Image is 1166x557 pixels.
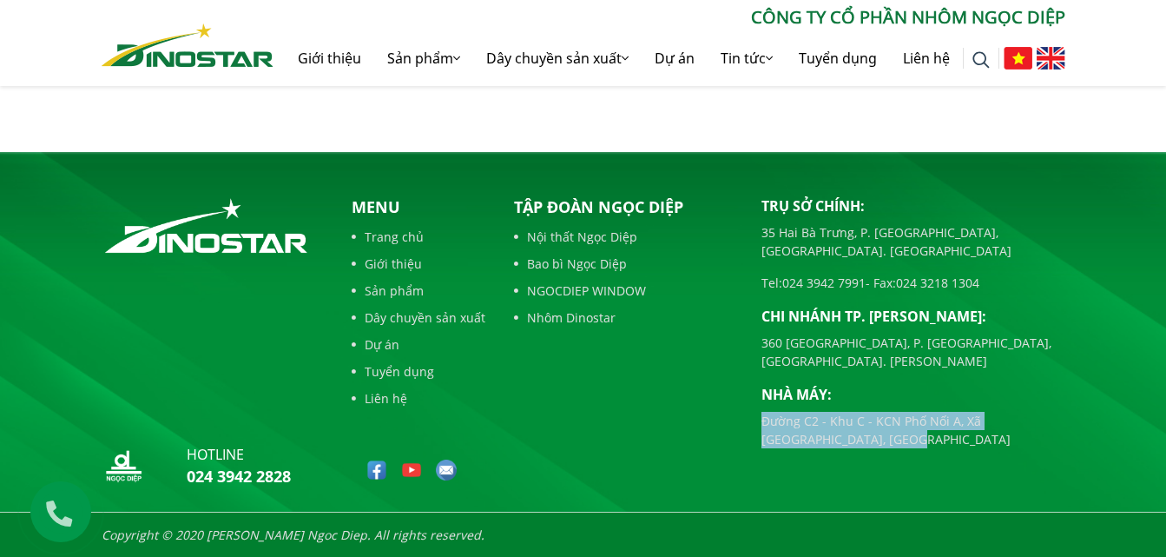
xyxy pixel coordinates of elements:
p: Trụ sở chính: [761,196,1065,216]
a: Trang chủ [352,228,485,246]
a: Nhôm Dinostar [514,308,735,327]
a: Tuyển dụng [352,362,485,381]
a: Tuyển dụng [786,30,890,86]
img: search [972,51,990,69]
a: 024 3942 2828 [187,466,291,487]
a: Giới thiệu [285,30,374,86]
p: Menu [352,196,485,219]
a: NGOCDIEP WINDOW [514,282,735,300]
p: hotline [187,444,291,465]
p: Chi nhánh TP. [PERSON_NAME]: [761,306,1065,327]
img: Nhôm Dinostar [102,23,273,67]
a: 024 3942 7991 [782,275,866,291]
p: Nhà máy: [761,384,1065,405]
a: Dự án [352,335,485,354]
a: Giới thiệu [352,255,485,273]
a: Tin tức [708,30,786,86]
p: Đường C2 - Khu C - KCN Phố Nối A, Xã [GEOGRAPHIC_DATA], [GEOGRAPHIC_DATA] [761,412,1065,448]
img: English [1037,47,1065,70]
a: Liên hệ [352,389,485,408]
p: Tel: - Fax: [761,274,1065,292]
a: Dự án [642,30,708,86]
p: Tập đoàn Ngọc Diệp [514,196,735,219]
a: 024 3218 1304 [896,275,979,291]
a: Dây chuyền sản xuất [473,30,642,86]
a: Dây chuyền sản xuất [352,308,485,327]
a: Sản phẩm [352,282,485,300]
img: logo_nd_footer [102,444,145,487]
a: Nội thất Ngọc Diệp [514,228,735,246]
p: 35 Hai Bà Trưng, P. [GEOGRAPHIC_DATA], [GEOGRAPHIC_DATA]. [GEOGRAPHIC_DATA] [761,223,1065,260]
a: Liên hệ [890,30,963,86]
i: Copyright © 2020 [PERSON_NAME] Ngoc Diep. All rights reserved. [102,527,484,543]
a: Sản phẩm [374,30,473,86]
img: Tiếng Việt [1004,47,1032,70]
p: CÔNG TY CỔ PHẦN NHÔM NGỌC DIỆP [273,4,1065,30]
img: logo_footer [102,196,311,256]
p: 360 [GEOGRAPHIC_DATA], P. [GEOGRAPHIC_DATA], [GEOGRAPHIC_DATA]. [PERSON_NAME] [761,334,1065,370]
a: Bao bì Ngọc Diệp [514,255,735,273]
